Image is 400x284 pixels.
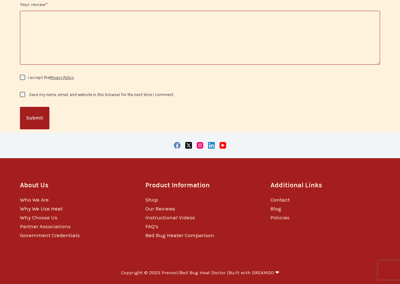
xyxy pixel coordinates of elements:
[29,92,174,97] label: Save my name, email, and website in this browser for the next time I comment.
[20,197,49,203] a: Who We Are
[197,142,203,149] a: Instagram
[20,214,57,221] a: Why Choose Us
[20,180,130,190] h3: About Us
[121,270,279,276] p: Copyright © 2025 Prevsol/Bed Bug Heat Doctor |
[20,205,63,212] a: Why We Use Heat
[20,223,71,229] a: Partner Associations
[145,197,158,203] a: Shop
[50,75,74,80] a: Privacy Policy
[145,223,158,229] a: FAQ’s
[270,180,380,190] h3: Additional Links
[270,205,281,212] a: Blog
[174,142,181,149] a: Facebook
[20,232,80,238] a: Government Credentials
[145,214,195,221] a: Instructional Videos
[145,232,214,238] a: Bed Bug Heater Comparison
[270,197,290,203] a: Contact
[219,142,226,149] a: YouTube
[270,214,289,221] a: Policies
[229,270,279,275] a: Built with DREAMGO ❤
[145,180,255,190] h3: Product Information
[20,1,380,9] label: Your review
[208,142,215,149] a: LinkedIn
[20,107,49,129] button: Submit
[185,142,192,149] a: X (Twitter)
[145,205,175,212] a: Our Reviews
[28,75,74,80] label: I accept the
